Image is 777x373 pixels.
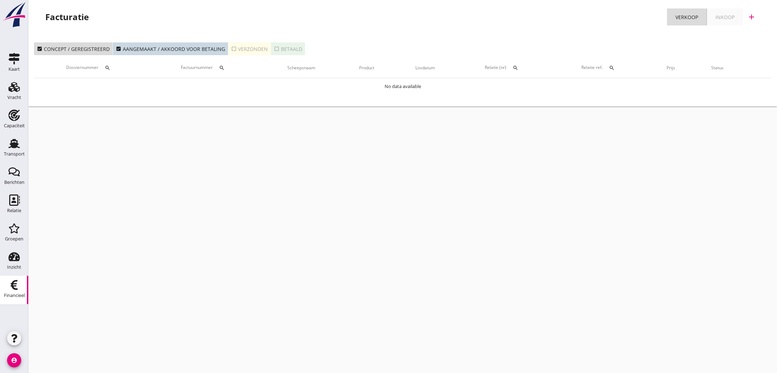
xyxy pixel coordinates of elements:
div: Transport [4,152,25,156]
div: Financieel [4,293,25,298]
div: Berichten [4,180,24,185]
th: Product [340,58,395,78]
button: Concept / geregistreerd [34,42,113,55]
th: Scheepsnaam [263,58,340,78]
button: Verzonden [228,42,271,55]
div: Betaald [274,45,302,53]
div: Verkoop [675,13,698,21]
i: search [609,65,615,71]
i: search [105,65,110,71]
a: Inkoop [707,8,743,25]
div: Kaart [8,67,20,71]
button: Aangemaakt / akkoord voor betaling [113,42,228,55]
th: Prijs [649,58,692,78]
i: search [219,65,225,71]
div: Vracht [7,95,21,100]
th: Dossiernummer [34,58,149,78]
th: Status [692,58,742,78]
a: Verkoop [667,8,707,25]
i: check_box_outline_blank [274,46,280,52]
th: Relatie ref. [553,58,649,78]
th: Relatie (nr) [456,58,553,78]
div: Groepen [5,237,23,241]
i: add [747,13,756,21]
div: Facturatie [45,11,89,23]
div: Aangemaakt / akkoord voor betaling [116,45,225,53]
div: Concept / geregistreerd [37,45,110,53]
div: Inzicht [7,265,21,269]
th: Losdatum [394,58,456,78]
button: Betaald [271,42,305,55]
i: check_box [37,46,42,52]
i: account_circle [7,353,21,367]
div: Relatie [7,208,21,213]
img: logo-small.a267ee39.svg [1,2,27,28]
th: Factuurnummer [149,58,263,78]
div: Capaciteit [4,123,25,128]
i: check_box [116,46,121,52]
td: No data available [34,78,771,95]
div: Verzonden [231,45,268,53]
div: Inkoop [715,13,735,21]
i: search [513,65,518,71]
i: check_box_outline_blank [231,46,237,52]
